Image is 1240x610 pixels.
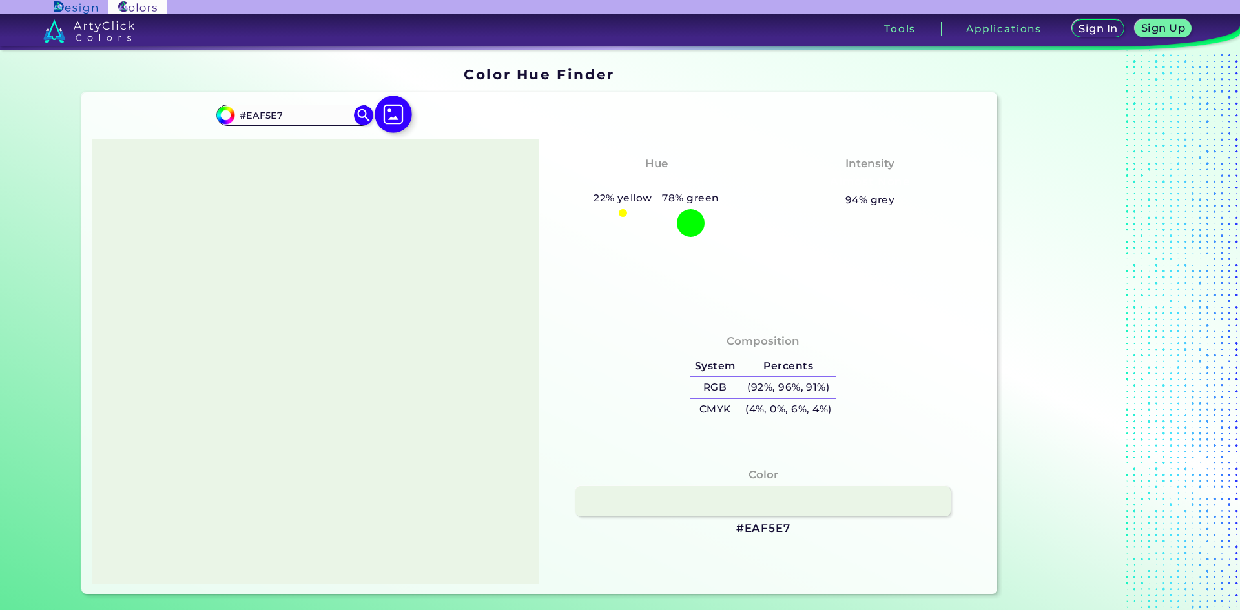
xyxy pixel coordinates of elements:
[825,174,916,190] h3: Almost None
[690,356,740,377] h5: System
[740,399,836,420] h5: (4%, 0%, 6%, 4%)
[234,107,355,124] input: type color..
[690,399,740,420] h5: CMYK
[657,190,725,207] h5: 78% green
[690,377,740,398] h5: RGB
[1080,24,1116,34] h5: Sign In
[375,96,412,133] img: icon picture
[645,154,668,173] h4: Hue
[727,332,800,351] h4: Composition
[966,24,1042,34] h3: Applications
[54,1,97,14] img: ArtyClick Design logo
[749,465,778,484] h4: Color
[740,356,836,377] h5: Percents
[1002,62,1164,599] iframe: Advertisement
[884,24,916,34] h3: Tools
[845,154,894,173] h4: Intensity
[740,377,836,398] h5: (92%, 96%, 91%)
[464,65,614,84] h1: Color Hue Finder
[1143,23,1183,33] h5: Sign Up
[354,105,373,125] img: icon search
[43,19,134,43] img: logo_artyclick_colors_white.svg
[1074,21,1122,37] a: Sign In
[1137,21,1189,37] a: Sign Up
[736,521,790,536] h3: #EAF5E7
[602,174,710,190] h3: Yellowish Green
[845,192,895,208] h5: 94% grey
[588,190,657,207] h5: 22% yellow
